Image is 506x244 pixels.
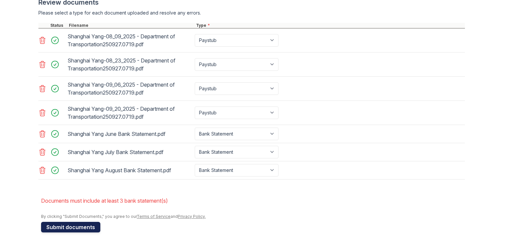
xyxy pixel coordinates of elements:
div: By clicking "Submit Documents," you agree to our and [41,214,465,219]
div: Shanghai Yang-09_20_2025 - Department of Transportation250927.0719.pdf [68,103,192,122]
div: Shanghai Yang-09_06_2025 - Department of Transportation250927.0719.pdf [68,79,192,98]
li: Documents must include at least 3 bank statement(s) [41,194,465,207]
div: Filename [68,23,195,28]
div: Shanghai Yang August Bank Statement.pdf [68,165,192,176]
div: Please select a type for each document uploaded and resolve any errors. [38,10,465,16]
a: Terms of Service [137,214,171,219]
button: Submit documents [41,222,100,232]
a: Privacy Policy. [178,214,206,219]
div: Shanghai Yang-08_23_2025 - Department of Transportation250927.0719.pdf [68,55,192,74]
div: Shanghai Yang-08_09_2025 - Department of Transportation250927.0719.pdf [68,31,192,50]
div: Type [195,23,465,28]
div: Shanghai Yang July Bank Statement.pdf [68,147,192,157]
div: Status [49,23,68,28]
div: Shanghai Yang June Bank Statement.pdf [68,129,192,139]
